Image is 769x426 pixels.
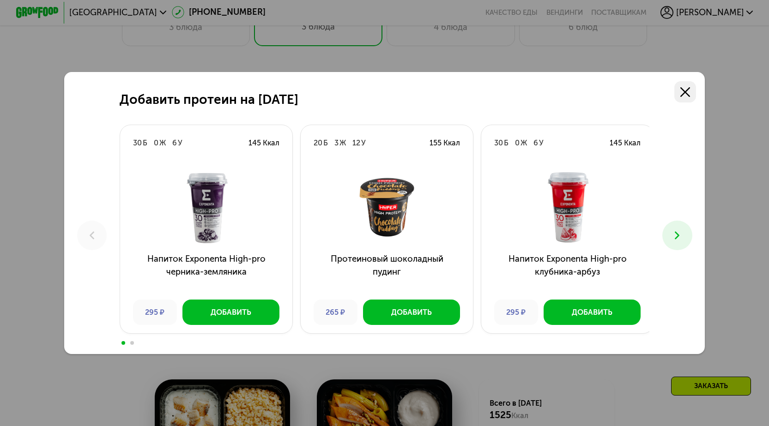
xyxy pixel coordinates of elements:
div: 30 [133,138,142,148]
div: 20 [314,138,322,148]
div: 30 [494,138,503,148]
div: У [361,138,366,148]
div: Б [323,138,328,148]
div: Б [504,138,509,148]
div: 6 [172,138,177,148]
div: Добавить [391,307,432,318]
div: У [539,138,544,148]
div: 6 [533,138,538,148]
img: Напиток Exponenta High-pro черника-земляника [129,170,284,245]
div: Ж [521,138,527,148]
h3: Напиток Exponenta High-pro клубника-арбуз [481,253,654,291]
button: Добавить [182,300,280,325]
img: Протеиновый шоколадный пудинг [309,170,465,245]
img: Напиток Exponenta High-pro клубника-арбуз [490,170,645,245]
div: 12 [352,138,360,148]
div: Добавить [211,307,251,318]
h2: Добавить протеин на [DATE] [120,92,298,107]
div: Б [143,138,147,148]
div: 295 ₽ [133,300,177,325]
div: У [178,138,182,148]
div: 0 [515,138,520,148]
div: 3 [334,138,339,148]
div: 265 ₽ [314,300,357,325]
div: 145 Ккал [248,138,279,148]
button: Добавить [544,300,641,325]
button: Добавить [363,300,460,325]
div: Добавить [572,307,612,318]
div: 0 [154,138,158,148]
div: 145 Ккал [610,138,641,148]
div: 295 ₽ [494,300,538,325]
div: Ж [339,138,346,148]
h3: Протеиновый шоколадный пудинг [301,253,473,291]
div: Ж [159,138,166,148]
h3: Напиток Exponenta High-pro черника-земляника [120,253,292,291]
div: 155 Ккал [430,138,460,148]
